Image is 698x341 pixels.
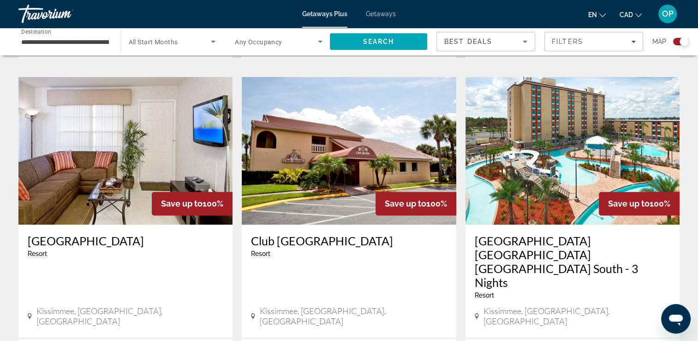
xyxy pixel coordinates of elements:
span: Resort [475,292,494,299]
a: Getaways [366,10,396,18]
img: Red Lion Hotel Orlando Lake Buena Vista South - 3 Nights [465,77,680,225]
span: en [588,11,597,18]
a: [GEOGRAPHIC_DATA] [GEOGRAPHIC_DATA] [GEOGRAPHIC_DATA] South - 3 Nights [475,234,670,289]
span: Best Deals [444,38,492,45]
div: 100% [152,192,233,215]
span: Search [363,38,394,45]
button: Change currency [620,8,642,21]
a: Travorium [18,2,111,26]
a: Getaways Plus [302,10,347,18]
button: Filters [544,32,643,51]
span: Kissimmee, [GEOGRAPHIC_DATA], [GEOGRAPHIC_DATA] [483,306,670,326]
a: [GEOGRAPHIC_DATA] [28,234,223,248]
span: Map [652,35,666,48]
span: Resort [28,250,47,257]
span: OP [662,9,674,18]
img: High Point World Resort [18,77,233,225]
button: Change language [588,8,606,21]
span: Save up to [161,199,203,208]
button: Search [330,33,428,50]
mat-select: Sort by [444,36,527,47]
input: Select destination [21,37,109,48]
span: Kissimmee, [GEOGRAPHIC_DATA], [GEOGRAPHIC_DATA] [260,306,447,326]
span: All Start Months [129,38,178,46]
div: 100% [599,192,680,215]
span: Any Occupancy [235,38,282,46]
span: Destination [21,28,51,35]
span: Save up to [608,199,650,208]
span: Filters [552,38,583,45]
span: Kissimmee, [GEOGRAPHIC_DATA], [GEOGRAPHIC_DATA] [36,306,223,326]
span: Save up to [385,199,426,208]
span: CAD [620,11,633,18]
div: 100% [376,192,456,215]
img: Club Sevilla [242,77,456,225]
iframe: Button to launch messaging window [661,304,691,334]
button: User Menu [656,4,680,24]
span: Resort [251,250,270,257]
a: Club [GEOGRAPHIC_DATA] [251,234,447,248]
